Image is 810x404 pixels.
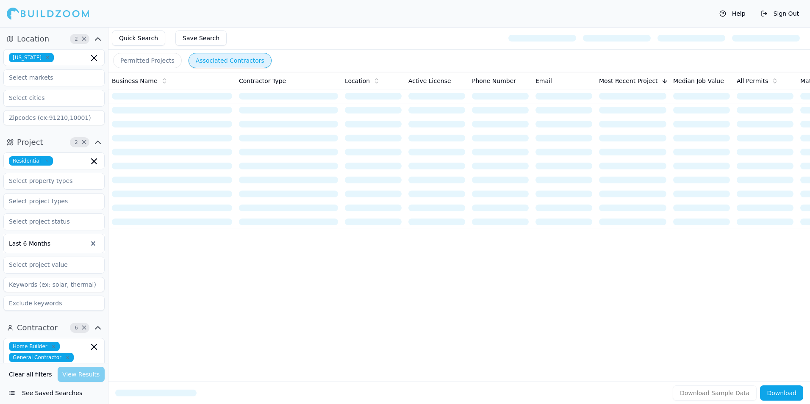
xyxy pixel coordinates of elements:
button: Associated Contractors [189,53,272,68]
button: See Saved Searches [3,385,105,401]
span: [US_STATE] [9,53,54,62]
span: Residential [9,156,53,166]
input: Select project types [4,194,94,209]
input: Exclude keywords [3,296,105,311]
button: Location2Clear Location filters [3,32,105,46]
button: Quick Search [112,30,165,46]
span: 6 [72,324,80,332]
span: 2 [72,138,80,147]
span: Most Recent Project [599,77,658,85]
span: Clear Contractor filters [81,326,87,330]
input: Select project value [4,257,94,272]
span: Home Builder [9,342,60,351]
span: Location [17,33,49,45]
button: Clear all filters [7,367,54,382]
button: Save Search [175,30,227,46]
span: Clear Project filters [81,140,87,144]
span: Median Job Value [673,77,724,85]
span: Email [535,77,552,85]
span: Active License [408,77,451,85]
span: All Permits [737,77,768,85]
input: Select project status [4,214,94,229]
span: Project [17,136,43,148]
button: Download [760,385,803,401]
input: Keywords (ex: solar, thermal) [3,277,105,292]
button: Help [715,7,750,20]
button: Project2Clear Project filters [3,136,105,149]
button: Contractor6Clear Contractor filters [3,321,105,335]
span: Phone Number [472,77,516,85]
input: Select property types [4,173,94,188]
span: General Contractor [9,353,74,362]
span: Clear Location filters [81,37,87,41]
input: Select cities [4,90,94,105]
button: Sign Out [757,7,803,20]
span: Location [345,77,370,85]
span: Contractor Type [239,77,286,85]
button: Permitted Projects [113,53,182,68]
span: Business Name [112,77,158,85]
input: Zipcodes (ex:91210,10001) [3,110,105,125]
span: Contractor [17,322,58,334]
input: Select markets [4,70,94,85]
span: 2 [72,35,80,43]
